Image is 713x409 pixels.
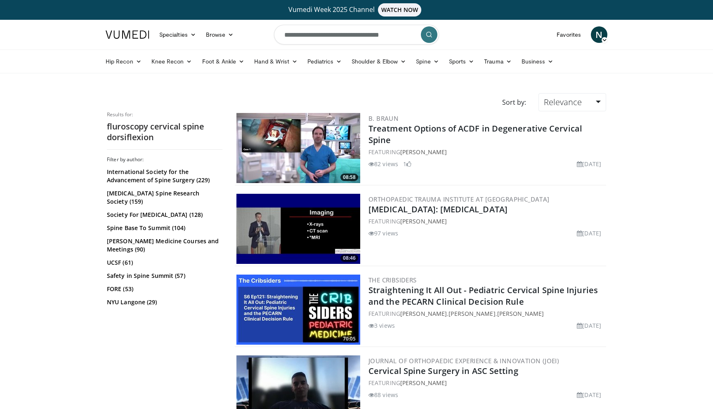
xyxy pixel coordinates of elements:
a: Cervical Spine Surgery in ASC Setting [368,365,518,376]
h2: fluroscopy cervical spine dorsiflexion [107,121,222,143]
a: [PERSON_NAME] [449,310,495,317]
a: [PERSON_NAME] [400,148,447,156]
a: Hand & Wrist [249,53,302,70]
a: [MEDICAL_DATA] Spine Research Society (159) [107,189,220,206]
a: FORE (53) [107,285,220,293]
a: Pediatrics [302,53,347,70]
a: UCSF (61) [107,259,220,267]
a: Relevance [538,93,606,111]
div: FEATURING [368,217,604,226]
span: WATCH NOW [378,3,422,16]
a: International Society for the Advancement of Spine Surgery (229) [107,168,220,184]
div: FEATURING , , [368,309,604,318]
li: 3 views [368,321,395,330]
a: 70:05 [236,275,360,345]
a: [PERSON_NAME] Medicine Courses and Meetings (90) [107,237,220,254]
a: NYU Langone (29) [107,298,220,306]
img: VuMedi Logo [106,31,149,39]
a: N [591,26,607,43]
li: [DATE] [577,390,601,399]
li: 82 views [368,160,398,168]
a: Hip Recon [101,53,146,70]
a: Browse [201,26,239,43]
li: 97 views [368,229,398,237]
a: Society For [MEDICAL_DATA] (128) [107,211,220,219]
a: Orthopaedic Trauma Institute at [GEOGRAPHIC_DATA] [368,195,550,203]
a: Safety in Spine Summit (57) [107,272,220,280]
a: Foot & Ankle [197,53,250,70]
a: The Cribsiders [368,276,417,284]
input: Search topics, interventions [274,25,439,45]
li: 88 views [368,390,398,399]
div: Sort by: [496,93,532,111]
a: [PERSON_NAME] [497,310,544,317]
a: [MEDICAL_DATA]: [MEDICAL_DATA] [368,204,508,215]
a: Journal of Orthopaedic Experience & Innovation (JOEI) [368,357,559,365]
a: Vumedi Week 2025 ChannelWATCH NOW [107,3,606,16]
p: Results for: [107,111,222,118]
a: Favorites [552,26,586,43]
a: Spine [411,53,444,70]
a: Sports [444,53,479,70]
a: Business [517,53,559,70]
li: [DATE] [577,160,601,168]
a: [PERSON_NAME] [400,217,447,225]
a: B. Braun [368,114,399,122]
a: Spine Base To Summit (104) [107,224,220,232]
a: 08:46 [236,194,360,264]
img: 8300e3d2-3c64-4d20-aebd-8eddedbf431f.300x170_q85_crop-smart_upscale.jpg [236,194,360,264]
a: Trauma [479,53,517,70]
a: Straightening It All Out - Pediatric Cervical Spine Injuries and the PECARN Clinical Decision Rule [368,284,598,307]
li: [DATE] [577,229,601,237]
h3: Filter by author: [107,156,222,163]
a: [PERSON_NAME] [400,310,447,317]
span: 08:58 [340,174,358,181]
li: 1 [403,160,411,168]
a: [PERSON_NAME] [400,379,447,387]
img: f75d539d-bd04-4486-b044-4fc7a3b252e2.300x170_q85_crop-smart_upscale.jpg [236,275,360,345]
a: Treatment Options of ACDF in Degenerative Cervical Spine [368,123,582,146]
a: Shoulder & Elbow [347,53,411,70]
li: [DATE] [577,321,601,330]
a: 08:58 [236,113,360,183]
div: FEATURING [368,148,604,156]
a: Knee Recon [146,53,197,70]
span: 70:05 [340,335,358,343]
div: FEATURING [368,378,604,387]
img: 009a77ed-cfd7-46ce-89c5-e6e5196774e0.300x170_q85_crop-smart_upscale.jpg [236,113,360,183]
span: 08:46 [340,254,358,262]
a: Specialties [154,26,201,43]
span: Relevance [544,96,582,108]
